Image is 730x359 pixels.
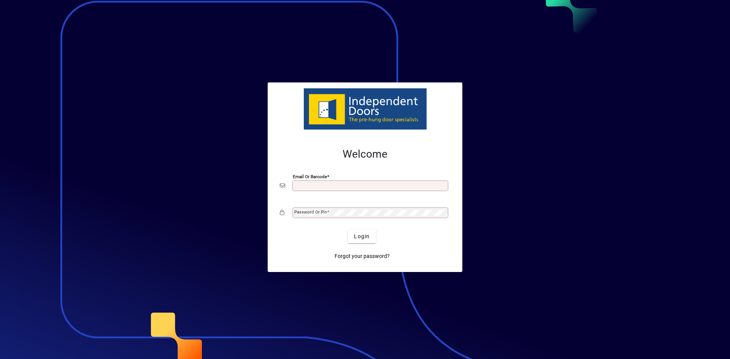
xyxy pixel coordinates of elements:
mat-label: Email or Barcode [293,174,327,179]
mat-label: Password or Pin [294,209,327,215]
span: Forgot your password? [335,252,390,260]
span: Login [354,232,370,240]
a: Forgot your password? [332,249,393,263]
button: Login [348,229,376,243]
h2: Welcome [280,148,450,161]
